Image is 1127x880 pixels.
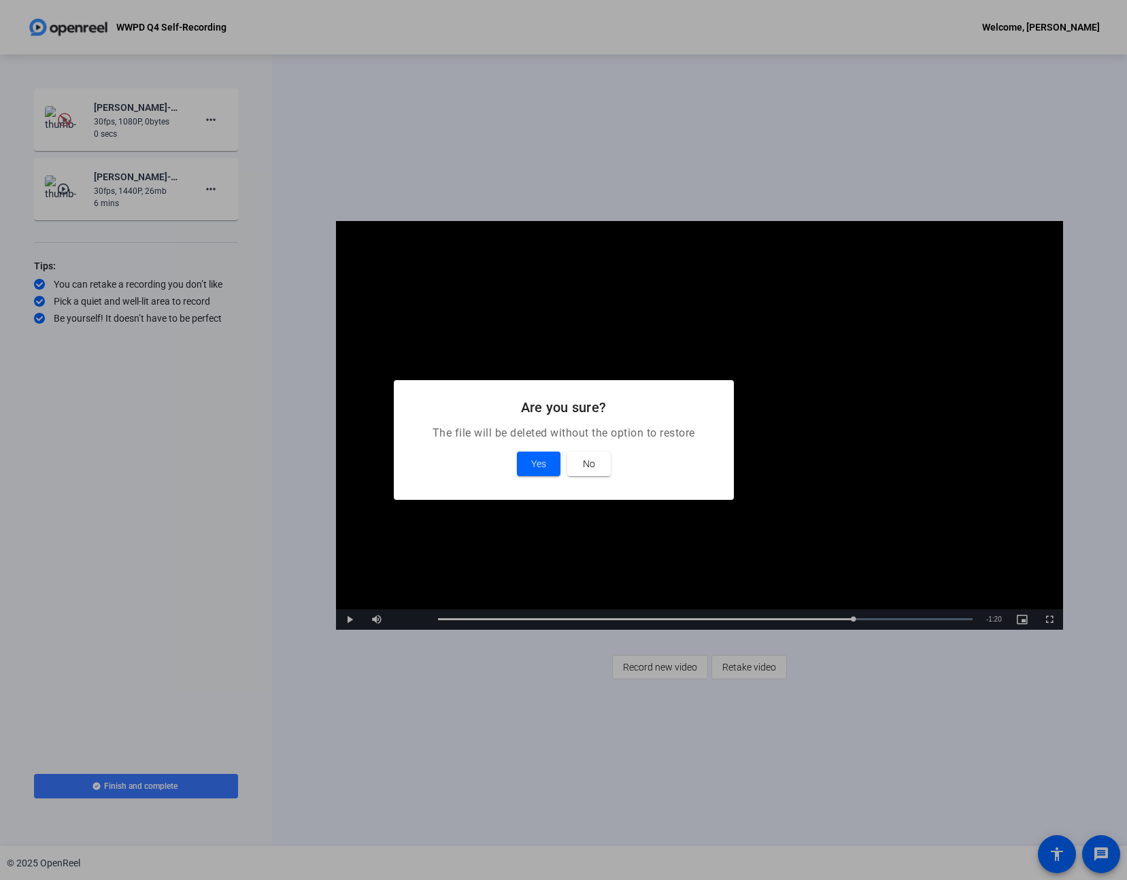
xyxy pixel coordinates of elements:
p: The file will be deleted without the option to restore [410,425,718,441]
span: Yes [531,456,546,472]
span: No [583,456,595,472]
button: Yes [517,452,560,476]
h2: Are you sure? [410,396,718,418]
button: No [567,452,611,476]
